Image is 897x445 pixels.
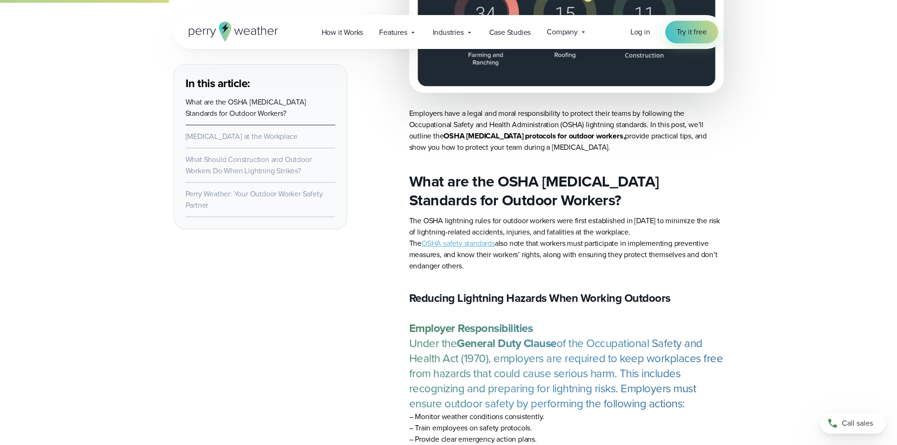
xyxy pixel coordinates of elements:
[677,26,707,38] span: Try it free
[421,238,495,249] a: OSHA safety standards
[186,154,312,176] a: What Should Construction and Outdoor Workers Do When Lightning Strikes?
[820,413,886,434] a: Call sales
[489,27,531,38] span: Case Studies
[409,108,724,153] p: Employers have a legal and moral responsibility to protect their teams by following the Occupatio...
[409,320,533,337] strong: Employer Responsibilities
[433,27,464,38] span: Industries
[186,131,298,142] a: [MEDICAL_DATA] at the Workplace
[444,130,625,141] strong: OSHA [MEDICAL_DATA] protocols for outdoor workers,
[457,335,557,352] strong: General Duty Clause
[665,21,718,43] a: Try it free
[379,27,407,38] span: Features
[322,27,364,38] span: How it Works
[842,418,873,429] span: Call sales
[481,23,539,42] a: Case Studies
[409,434,724,445] li: – Provide clear emergency action plans.
[409,170,659,211] strong: What are the OSHA [MEDICAL_DATA] Standards for Outdoor Workers?
[409,411,724,422] li: – Monitor weather conditions consistently.
[186,97,307,119] a: What are the OSHA [MEDICAL_DATA] Standards for Outdoor Workers?
[409,215,724,272] p: The OSHA lightning rules for outdoor workers were first established in [DATE] to minimize the ris...
[409,291,724,306] h3: Reducing Lightning Hazards When Working Outdoors
[409,422,724,434] li: – Train employees on safety protocols.
[186,76,335,91] h3: In this article:
[547,26,578,38] span: Company
[630,26,650,38] a: Log in
[186,188,323,210] a: Perry Weather: Your Outdoor Worker Safety Partner
[630,26,650,37] span: Log in
[409,321,724,411] p: Under the of the Occupational Safety and Health Act (1970), employers are required to keep workpl...
[314,23,372,42] a: How it Works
